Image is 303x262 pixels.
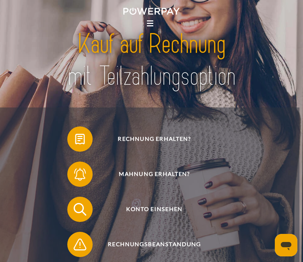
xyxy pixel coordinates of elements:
a: Rechnung erhalten? [58,125,241,153]
img: logo-powerpay-white.svg [123,8,180,15]
a: Rechnungsbeanstandung [58,230,241,258]
button: Mahnung erhalten? [67,162,232,187]
img: qb_bell.svg [72,166,88,182]
a: Konto einsehen [58,195,241,223]
span: Rechnung erhalten? [77,126,232,152]
img: qb_warning.svg [72,237,88,253]
button: Rechnungsbeanstandung [67,232,232,257]
button: Rechnung erhalten? [67,126,232,152]
span: Mahnung erhalten? [77,162,232,187]
iframe: Schaltfläche zum Öffnen des Messaging-Fensters [275,234,297,256]
span: Konto einsehen [77,197,232,222]
img: title-powerpay_de.svg [48,26,255,94]
img: qb_search.svg [72,202,88,217]
a: Mahnung erhalten? [58,160,241,188]
button: Konto einsehen [67,197,232,222]
img: qb_bill.svg [72,131,88,147]
span: Rechnungsbeanstandung [77,232,232,257]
